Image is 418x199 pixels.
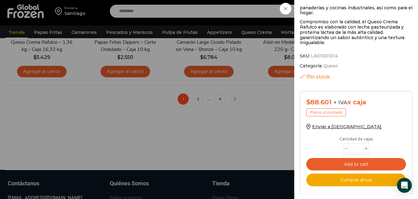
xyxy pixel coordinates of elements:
[312,124,381,129] span: Enviar a [GEOGRAPHIC_DATA]
[306,158,406,171] button: Add to cart
[306,174,406,186] button: Comprar ahora
[306,108,346,116] p: Precio al contado
[300,53,412,59] span: SKU:
[306,124,381,129] a: Enviar a [GEOGRAPHIC_DATA]
[322,63,338,69] a: Queso
[349,143,363,155] input: Product quantity
[310,53,338,59] span: LA01001014
[300,19,412,45] p: Compromiso con la calidad, el Queso Crema Rafulco es elaborado con leche pasteurizada y proteína ...
[306,137,406,141] p: Cantidad de cajas
[397,178,412,193] div: Open Intercom Messenger
[300,73,412,81] p: In stock
[306,98,310,106] span: $
[300,63,412,69] span: Categoría:
[334,99,347,106] span: + IVA
[306,98,332,106] bdi: 88.601
[306,97,406,107] div: x caja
